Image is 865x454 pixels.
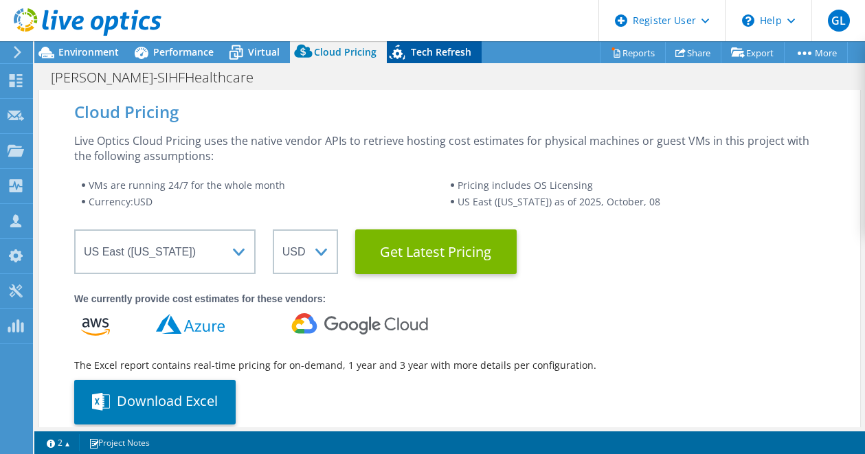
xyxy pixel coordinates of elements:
span: Performance [153,45,214,58]
h1: [PERSON_NAME]-SIHFHealthcare [45,70,275,85]
span: Environment [58,45,119,58]
span: VMs are running 24/7 for the whole month [89,179,285,192]
span: GL [828,10,850,32]
span: US East ([US_STATE]) as of 2025, October, 08 [458,195,660,208]
strong: We currently provide cost estimates for these vendors: [74,293,326,304]
a: Share [665,42,721,63]
a: Export [721,42,785,63]
button: Download Excel [74,380,236,424]
a: 2 [37,434,80,451]
button: Get Latest Pricing [355,229,517,274]
a: Reports [600,42,666,63]
span: Currency: USD [89,195,153,208]
a: More [784,42,848,63]
span: Pricing includes OS Licensing [458,179,593,192]
div: Live Optics Cloud Pricing uses the native vendor APIs to retrieve hosting cost estimates for phys... [74,133,825,163]
div: The Excel report contains real-time pricing for on-demand, 1 year and 3 year with more details pe... [74,358,825,373]
span: Virtual [248,45,280,58]
a: Project Notes [79,434,159,451]
div: Cloud Pricing [74,104,825,120]
span: Cloud Pricing [314,45,377,58]
span: Tech Refresh [411,45,471,58]
svg: \n [742,14,754,27]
